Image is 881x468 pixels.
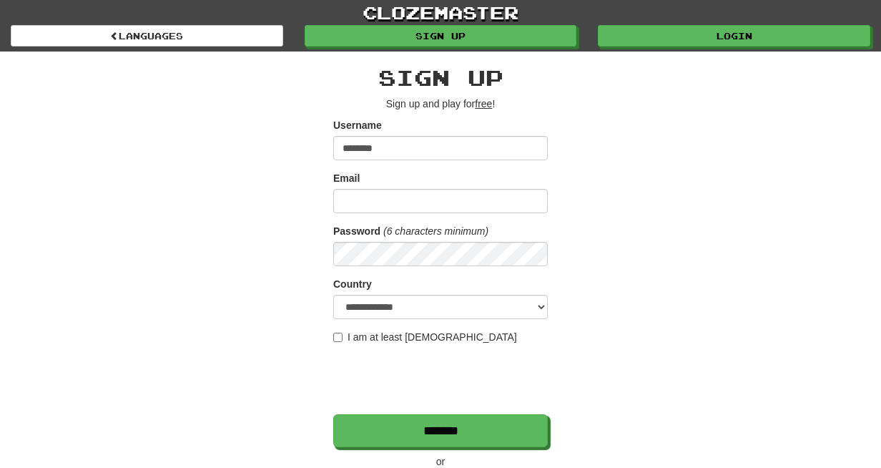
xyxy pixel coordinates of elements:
[333,351,551,407] iframe: reCAPTCHA
[598,25,870,47] a: Login
[333,330,517,344] label: I am at least [DEMOGRAPHIC_DATA]
[333,333,343,342] input: I am at least [DEMOGRAPHIC_DATA]
[333,118,382,132] label: Username
[333,277,372,291] label: Country
[305,25,577,47] a: Sign up
[333,97,548,111] p: Sign up and play for !
[11,25,283,47] a: Languages
[333,66,548,89] h2: Sign up
[333,224,380,238] label: Password
[475,98,492,109] u: free
[383,225,488,237] em: (6 characters minimum)
[333,171,360,185] label: Email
